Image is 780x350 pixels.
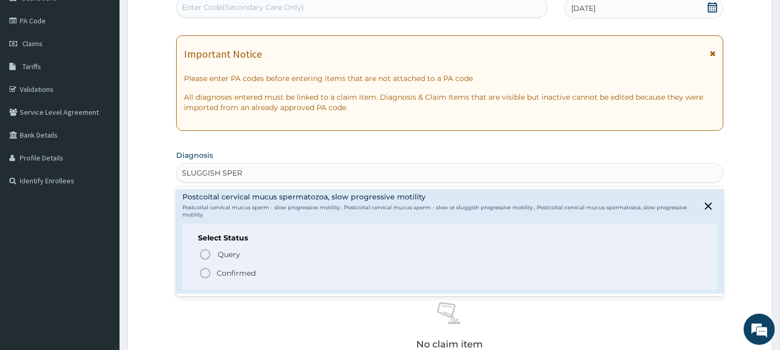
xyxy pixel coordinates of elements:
[176,150,213,160] label: Diagnosis
[54,58,175,72] div: Chat with us now
[571,3,596,14] span: [DATE]
[218,249,240,260] span: Query
[182,204,697,219] p: Postcoital cervical mucus sperm - slow progressive motility , Postcoital cervical mucus sperm - s...
[199,248,211,261] i: status option query
[184,48,262,60] h1: Important Notice
[60,107,143,212] span: We're online!
[19,52,42,78] img: d_794563401_company_1708531726252_794563401
[199,267,211,279] i: status option filled
[702,200,715,212] i: close select status
[182,2,304,12] div: Enter Code(Secondary Care Only)
[22,39,43,48] span: Claims
[198,234,702,242] h6: Select Status
[184,92,716,113] p: All diagnoses entered must be linked to a claim item. Diagnosis & Claim Items that are visible bu...
[184,73,716,84] p: Please enter PA codes before entering items that are not attached to a PA code
[22,62,41,71] span: Tariffs
[217,268,256,278] p: Confirmed
[182,193,697,201] h4: Postcoital cervical mucus spermatozoa, slow progressive motility
[5,237,198,273] textarea: Type your message and hit 'Enter'
[416,339,483,349] p: No claim item
[170,5,195,30] div: Minimize live chat window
